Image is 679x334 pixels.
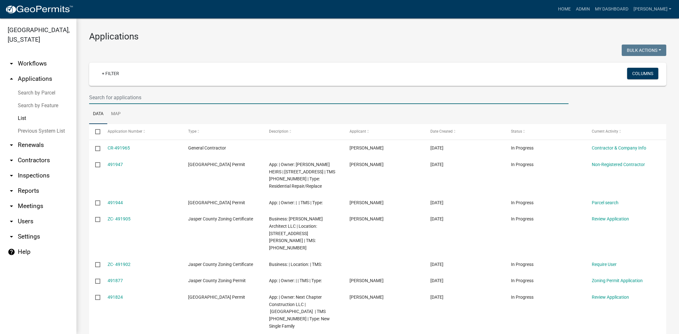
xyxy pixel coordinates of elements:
a: 491947 [108,162,123,167]
span: In Progress [511,145,534,150]
span: Jasper County Building Permit [188,162,245,167]
span: Business: Brent Robinson Architect LLC | Location: 774 BOYD CREEK DR | TMS: 094-02-00-005 [269,216,323,250]
span: Application Number [108,129,142,134]
input: Search for applications [89,91,569,104]
i: arrow_drop_down [8,172,15,179]
span: Date Created [430,129,453,134]
a: Review Application [592,295,629,300]
span: In Progress [511,262,534,267]
datatable-header-cell: Application Number [101,124,182,139]
span: 10/13/2025 [430,200,443,205]
a: Contractor & Company Info [592,145,646,150]
a: ZC- 491905 [108,216,131,221]
datatable-header-cell: Select [89,124,101,139]
i: arrow_drop_up [8,75,15,83]
span: App: | Owner: Next Chapter Construction LLC | 19 Pickerel Loop | TMS 081-00-03-030 | Type: New Si... [269,295,330,329]
button: Columns [627,68,658,79]
span: 10/13/2025 [430,278,443,283]
span: Shirley Taylor-Estell [350,145,384,150]
span: In Progress [511,216,534,221]
span: Preston Parfitt [350,295,384,300]
span: 10/13/2025 [430,295,443,300]
datatable-header-cell: Type [182,124,263,139]
a: 491877 [108,278,123,283]
span: App: | Owner: | | TMS | Type: [269,278,322,283]
datatable-header-cell: Current Activity [585,124,666,139]
span: Jasper County Building Permit [188,200,245,205]
span: Shirley Taylor-Estell [350,162,384,167]
span: App: | Owner: | | TMS | Type: [269,200,323,205]
span: Jasper County Zoning Permit [188,278,246,283]
span: Description [269,129,288,134]
span: In Progress [511,278,534,283]
a: + Filter [97,68,124,79]
a: Require User [592,262,617,267]
button: Bulk Actions [622,45,666,56]
a: Home [555,3,573,15]
a: 491944 [108,200,123,205]
a: ZC- 491902 [108,262,131,267]
a: Review Application [592,216,629,221]
a: [PERSON_NAME] [631,3,674,15]
span: Preston Parfitt [350,278,384,283]
span: In Progress [511,162,534,167]
span: Status [511,129,522,134]
a: Admin [573,3,592,15]
datatable-header-cell: Applicant [343,124,424,139]
span: General Contractor [188,145,226,150]
span: Applicant [350,129,366,134]
i: arrow_drop_down [8,157,15,164]
span: In Progress [511,295,534,300]
a: Data [89,104,107,124]
span: Brent Robinson [350,216,384,221]
a: Zoning Permit Application [592,278,643,283]
datatable-header-cell: Status [505,124,586,139]
span: Business: | Location: | TMS: [269,262,322,267]
a: 491824 [108,295,123,300]
i: help [8,248,15,256]
datatable-header-cell: Date Created [424,124,505,139]
a: Parcel search [592,200,619,205]
span: Shirley Taylor-Estell [350,200,384,205]
i: arrow_drop_down [8,141,15,149]
span: Jasper County Building Permit [188,295,245,300]
i: arrow_drop_down [8,233,15,240]
a: Map [107,104,124,124]
a: My Dashboard [592,3,631,15]
i: arrow_drop_down [8,218,15,225]
span: 10/13/2025 [430,262,443,267]
datatable-header-cell: Description [263,124,343,139]
i: arrow_drop_down [8,202,15,210]
span: Current Activity [592,129,618,134]
span: App: | Owner: MCDONALD JULIA HEIRS | 3119 LOWCOUNTRY DR | TMS 082-00-02-002 | Type: Residential R... [269,162,335,189]
span: 10/13/2025 [430,145,443,150]
span: Type [188,129,196,134]
a: CR-491965 [108,145,130,150]
i: arrow_drop_down [8,60,15,67]
span: 10/13/2025 [430,216,443,221]
span: Jasper County Zoning Certificate [188,262,253,267]
span: In Progress [511,200,534,205]
a: Non-Registered Contractor [592,162,645,167]
h3: Applications [89,31,666,42]
i: arrow_drop_down [8,187,15,195]
span: Jasper County Zoning Certificate [188,216,253,221]
span: 10/13/2025 [430,162,443,167]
